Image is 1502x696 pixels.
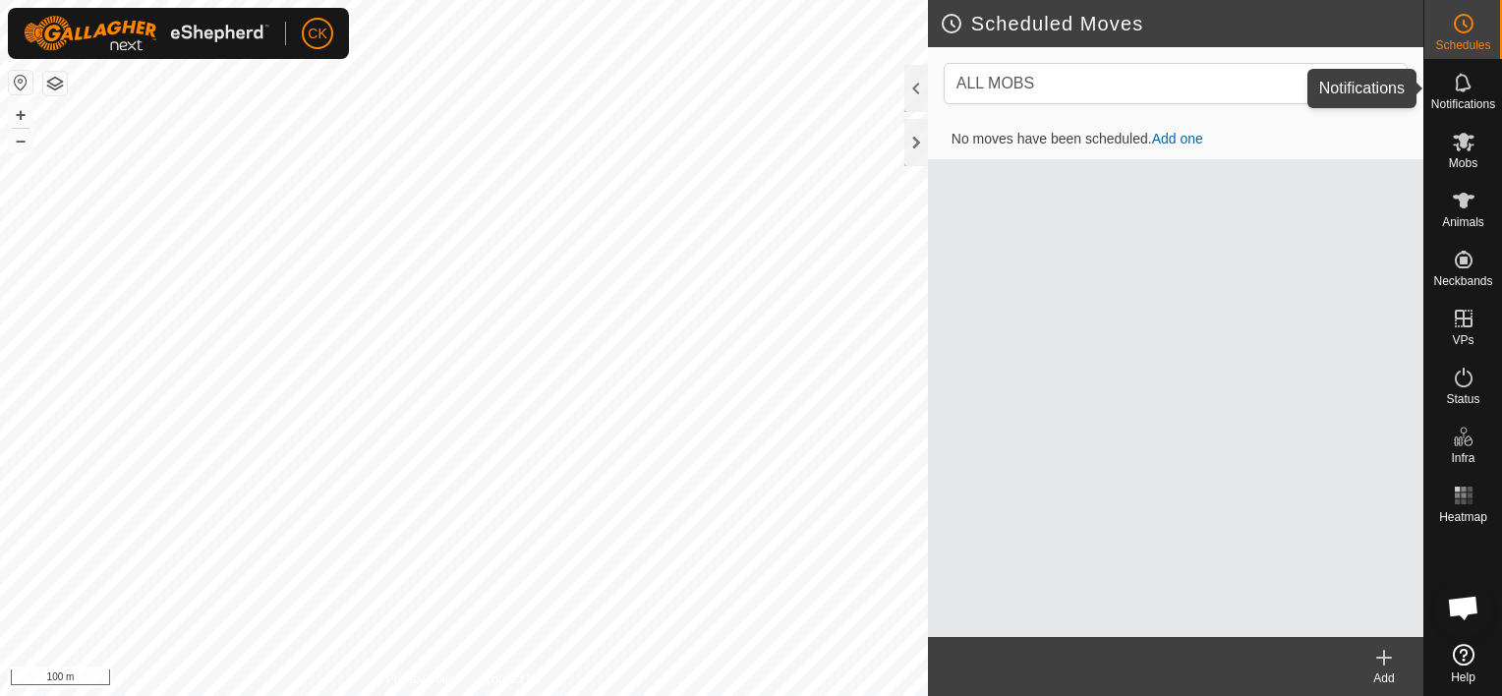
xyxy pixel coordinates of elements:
a: Contact Us [484,670,542,688]
img: Gallagher Logo [24,16,269,51]
span: VPs [1452,334,1473,346]
h2: Scheduled Moves [940,12,1423,35]
span: Neckbands [1433,275,1492,287]
div: Open chat [1434,578,1493,637]
span: CK [308,24,326,44]
span: Notifications [1431,98,1495,110]
button: – [9,129,32,152]
button: + [9,103,32,127]
a: Add one [1152,131,1203,146]
div: Add [1345,669,1423,687]
span: Animals [1442,216,1484,228]
a: Privacy Policy [386,670,460,688]
span: Schedules [1435,39,1490,51]
button: Map Layers [43,72,67,95]
a: Help [1424,636,1502,691]
span: Status [1446,393,1479,405]
span: ALL MOBS [956,75,1034,91]
div: dropdown trigger [1363,64,1403,103]
span: Heatmap [1439,511,1487,523]
span: ALL MOBS [949,64,1363,103]
span: Mobs [1449,157,1477,169]
span: Help [1451,671,1475,683]
button: Reset Map [9,71,32,94]
span: Infra [1451,452,1474,464]
span: No moves have been scheduled. [936,131,1219,146]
